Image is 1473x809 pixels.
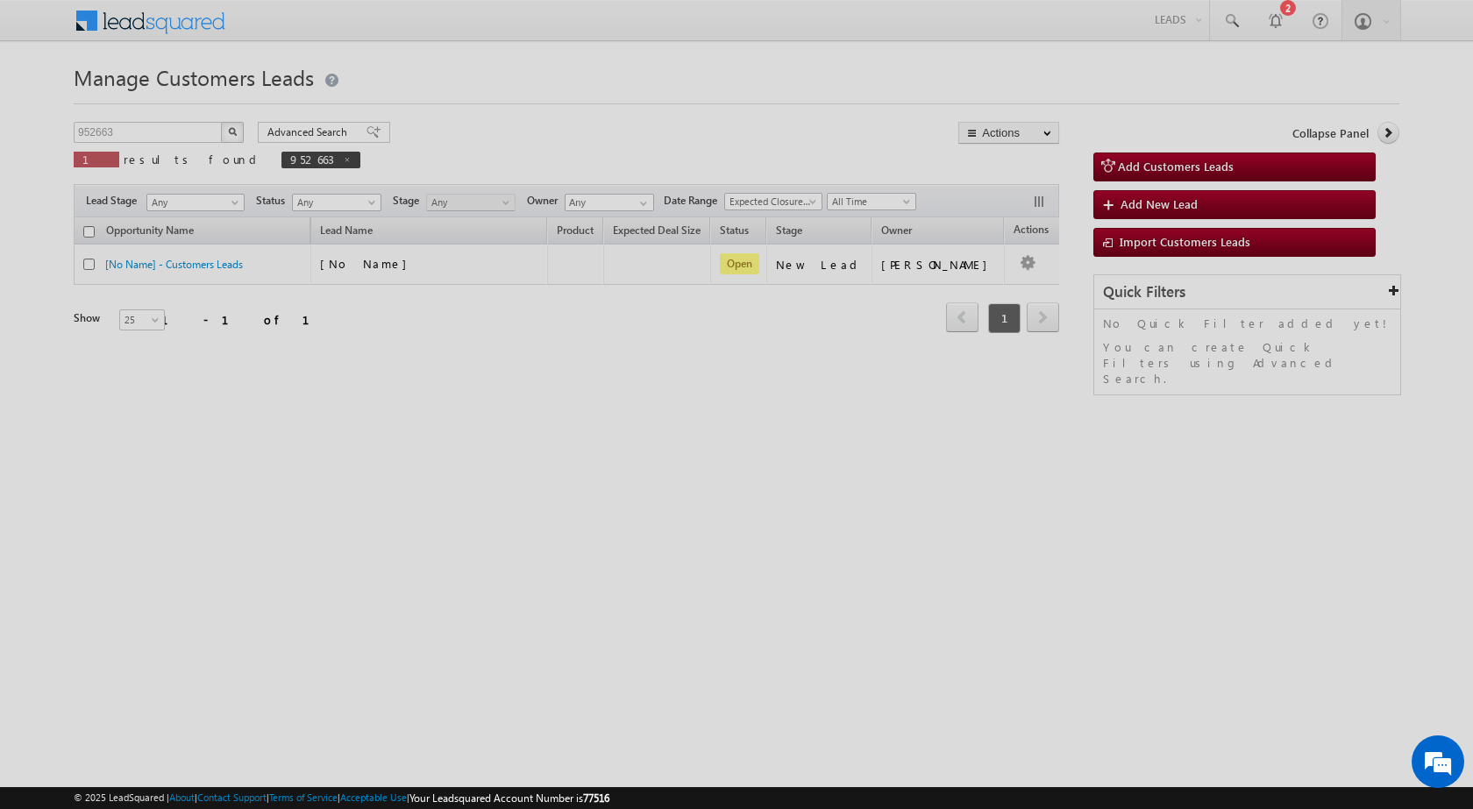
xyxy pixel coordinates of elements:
[340,791,407,803] a: Acceptable Use
[409,791,609,805] span: Your Leadsquared Account Number is
[583,791,609,805] span: 77516
[74,790,609,806] span: © 2025 LeadSquared | | | | |
[269,791,338,803] a: Terms of Service
[197,791,267,803] a: Contact Support
[169,791,195,803] a: About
